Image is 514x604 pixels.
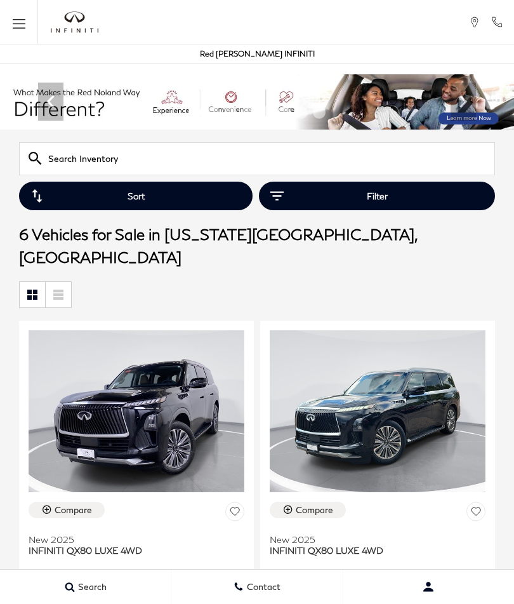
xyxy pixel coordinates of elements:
[19,182,253,210] button: Sort
[29,502,105,518] button: Compare Vehicle
[51,11,98,33] a: infiniti
[51,11,98,33] img: INFINITI
[270,534,476,545] span: New 2025
[75,582,107,593] span: Search
[295,106,308,119] span: Go to slide 7
[260,106,272,119] span: Go to slide 5
[29,330,244,492] img: 2025 INFINITI QX80 LUXE 4WD
[200,49,315,58] a: Red [PERSON_NAME] INFINITI
[55,504,92,516] div: Compare
[451,83,476,121] div: Next
[343,571,514,603] button: Open user profile menu
[313,106,326,119] span: Go to slide 8
[206,106,219,119] span: Go to slide 2
[38,83,63,121] div: Previous
[242,106,254,119] span: Go to slide 4
[244,582,280,593] span: Contact
[29,534,235,545] span: New 2025
[188,106,201,119] span: Go to slide 1
[19,225,417,266] span: 6 Vehicles for Sale in [US_STATE][GEOGRAPHIC_DATA], [GEOGRAPHIC_DATA]
[277,106,290,119] span: Go to slide 6
[466,502,485,525] button: Save Vehicle
[19,142,495,175] input: Search Inventory
[270,502,346,518] button: Compare Vehicle
[270,330,485,492] img: 2025 INFINITI QX80 LUXE 4WD
[29,545,235,556] span: INFINITI QX80 LUXE 4WD
[29,526,244,556] a: New 2025INFINITI QX80 LUXE 4WD
[224,106,237,119] span: Go to slide 3
[225,502,244,525] button: Save Vehicle
[270,526,485,556] a: New 2025INFINITI QX80 LUXE 4WD
[270,545,476,556] span: INFINITI QX80 LUXE 4WD
[296,504,333,516] div: Compare
[259,182,495,210] button: Filter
